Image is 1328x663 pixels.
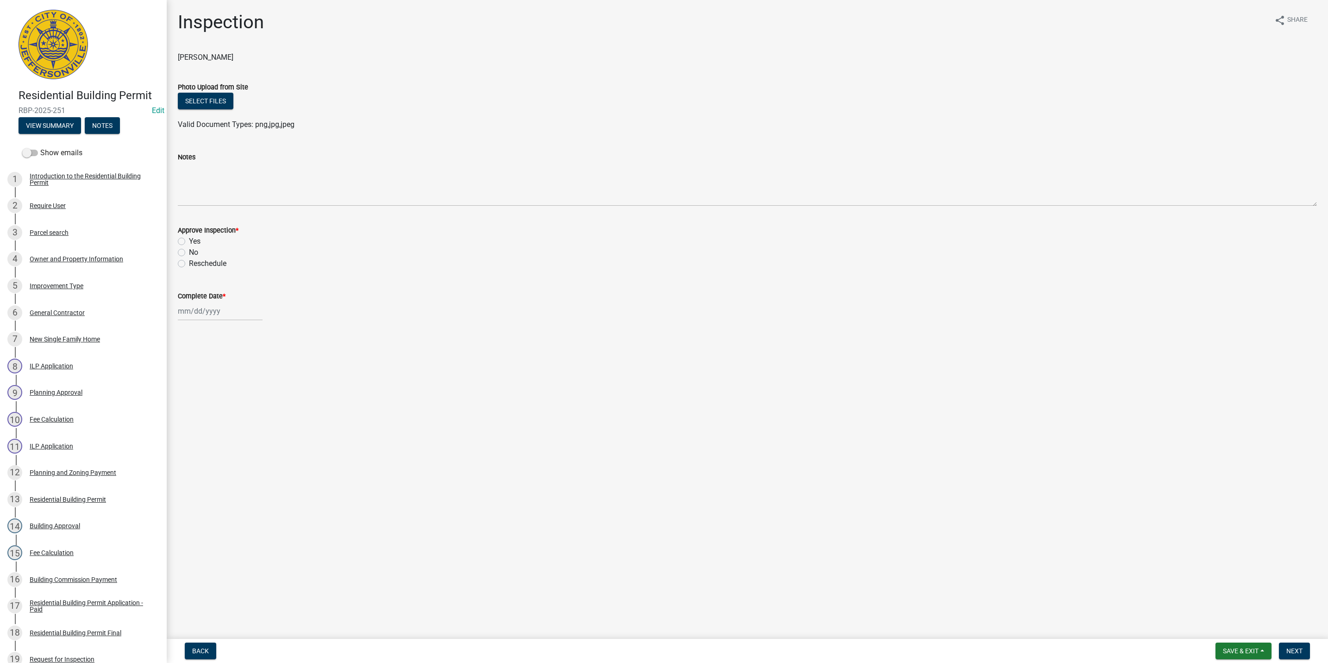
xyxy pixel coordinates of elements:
[7,172,22,187] div: 1
[19,106,148,115] span: RBP-2025-251
[1215,643,1272,659] button: Save & Exit
[192,647,209,655] span: Back
[7,518,22,533] div: 14
[178,93,233,109] button: Select files
[30,523,80,529] div: Building Approval
[178,11,264,33] h1: Inspection
[30,229,69,236] div: Parcel search
[1279,643,1310,659] button: Next
[7,332,22,347] div: 7
[19,117,81,134] button: View Summary
[30,600,152,612] div: Residential Building Permit Application - Paid
[30,202,66,209] div: Require User
[178,227,238,234] label: Approve Inspection
[30,173,152,186] div: Introduction to the Residential Building Permit
[30,256,123,262] div: Owner and Property Information
[30,469,116,476] div: Planning and Zoning Payment
[178,302,263,321] input: mm/dd/yyyy
[30,630,121,636] div: Residential Building Permit Final
[19,89,159,102] h4: Residential Building Permit
[178,52,1317,63] p: [PERSON_NAME]
[178,293,226,300] label: Complete Date
[30,416,74,423] div: Fee Calculation
[30,363,73,369] div: ILP Application
[22,147,82,158] label: Show emails
[7,278,22,293] div: 5
[1223,647,1259,655] span: Save & Exit
[189,258,226,269] label: Reschedule
[85,117,120,134] button: Notes
[7,198,22,213] div: 2
[30,283,83,289] div: Improvement Type
[1287,15,1308,26] span: Share
[189,247,198,258] label: No
[178,120,294,129] span: Valid Document Types: png,jpg,jpeg
[30,496,106,503] div: Residential Building Permit
[178,84,248,91] label: Photo Upload from Site
[1286,647,1303,655] span: Next
[30,656,94,663] div: Request for Inspection
[7,625,22,640] div: 18
[7,599,22,613] div: 17
[152,106,164,115] a: Edit
[7,439,22,454] div: 11
[7,545,22,560] div: 15
[1274,15,1285,26] i: share
[30,576,117,583] div: Building Commission Payment
[185,643,216,659] button: Back
[178,154,195,161] label: Notes
[189,236,200,247] label: Yes
[19,122,81,130] wm-modal-confirm: Summary
[7,492,22,507] div: 13
[1267,11,1315,29] button: shareShare
[30,389,82,396] div: Planning Approval
[7,359,22,373] div: 8
[30,549,74,556] div: Fee Calculation
[7,572,22,587] div: 16
[30,309,85,316] div: General Contractor
[85,122,120,130] wm-modal-confirm: Notes
[152,106,164,115] wm-modal-confirm: Edit Application Number
[19,10,88,79] img: City of Jeffersonville, Indiana
[30,336,100,342] div: New Single Family Home
[7,412,22,427] div: 10
[7,465,22,480] div: 12
[30,443,73,449] div: ILP Application
[7,252,22,266] div: 4
[7,305,22,320] div: 6
[7,385,22,400] div: 9
[7,225,22,240] div: 3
